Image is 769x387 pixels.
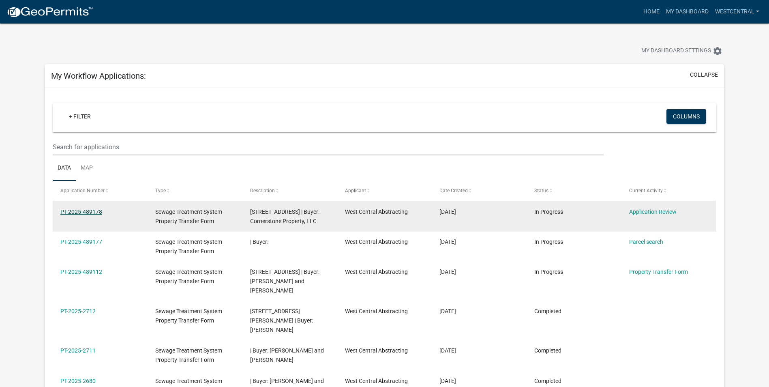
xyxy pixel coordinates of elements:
a: Property Transfer Form [629,269,688,275]
span: My Dashboard Settings [641,46,711,56]
datatable-header-cell: Current Activity [621,181,716,200]
span: | Buyer: Robert and Cindy Barry [250,347,324,363]
span: Type [155,188,166,193]
a: Map [76,155,98,181]
button: Columns [666,109,706,124]
a: PT-2025-2712 [60,308,96,314]
h5: My Workflow Applications: [51,71,146,81]
datatable-header-cell: Application Number [53,181,148,200]
span: 10/07/2025 [439,209,456,215]
datatable-header-cell: Status [527,181,621,200]
span: Completed [534,378,561,384]
a: Application Review [629,209,677,215]
button: collapse [690,71,718,79]
span: West Central Abstracting [345,378,408,384]
span: Completed [534,347,561,354]
span: Date Created [439,188,468,193]
a: Data [53,155,76,181]
span: 30539 STATE HWY 78 | Buyer: Doug and Nicole Nordick [250,269,319,294]
span: Sewage Treatment System Property Transfer Form [155,209,222,224]
a: PT-2025-489112 [60,269,102,275]
span: Status [534,188,548,193]
a: My Dashboard [663,4,712,19]
span: Application Number [60,188,105,193]
a: + Filter [62,109,97,124]
datatable-header-cell: Date Created [432,181,527,200]
datatable-header-cell: Type [148,181,242,200]
a: PT-2025-489177 [60,239,102,245]
a: PT-2025-2711 [60,347,96,354]
a: Home [640,4,663,19]
span: In Progress [534,239,563,245]
span: Description [250,188,275,193]
span: Sewage Treatment System Property Transfer Form [155,269,222,284]
span: In Progress [534,269,563,275]
span: Completed [534,308,561,314]
datatable-header-cell: Applicant [337,181,432,200]
span: Sewage Treatment System Property Transfer Form [155,347,222,363]
span: West Central Abstracting [345,308,408,314]
span: 606 2ND ST | Buyer: Cornerstone Property, LLC [250,209,319,224]
span: West Central Abstracting [345,209,408,215]
span: Applicant [345,188,366,193]
span: West Central Abstracting [345,239,408,245]
span: 10/02/2025 [439,378,456,384]
datatable-header-cell: Description [242,181,337,200]
button: My Dashboard Settingssettings [635,43,729,59]
i: settings [713,46,722,56]
a: PT-2025-2680 [60,378,96,384]
span: Sewage Treatment System Property Transfer Form [155,239,222,254]
input: Search for applications [53,139,604,155]
span: Sewage Treatment System Property Transfer Form [155,308,222,324]
span: 10/07/2025 [439,239,456,245]
span: Current Activity [629,188,663,193]
span: 10/07/2025 [439,269,456,275]
span: In Progress [534,209,563,215]
span: | Buyer: [250,239,268,245]
a: PT-2025-489178 [60,209,102,215]
span: West Central Abstracting [345,347,408,354]
span: 106 GRONNER ST S | Buyer: Anne Pedersen [250,308,313,333]
a: westcentral [712,4,763,19]
span: West Central Abstracting [345,269,408,275]
span: 10/06/2025 [439,308,456,314]
span: 10/06/2025 [439,347,456,354]
a: Parcel search [629,239,663,245]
